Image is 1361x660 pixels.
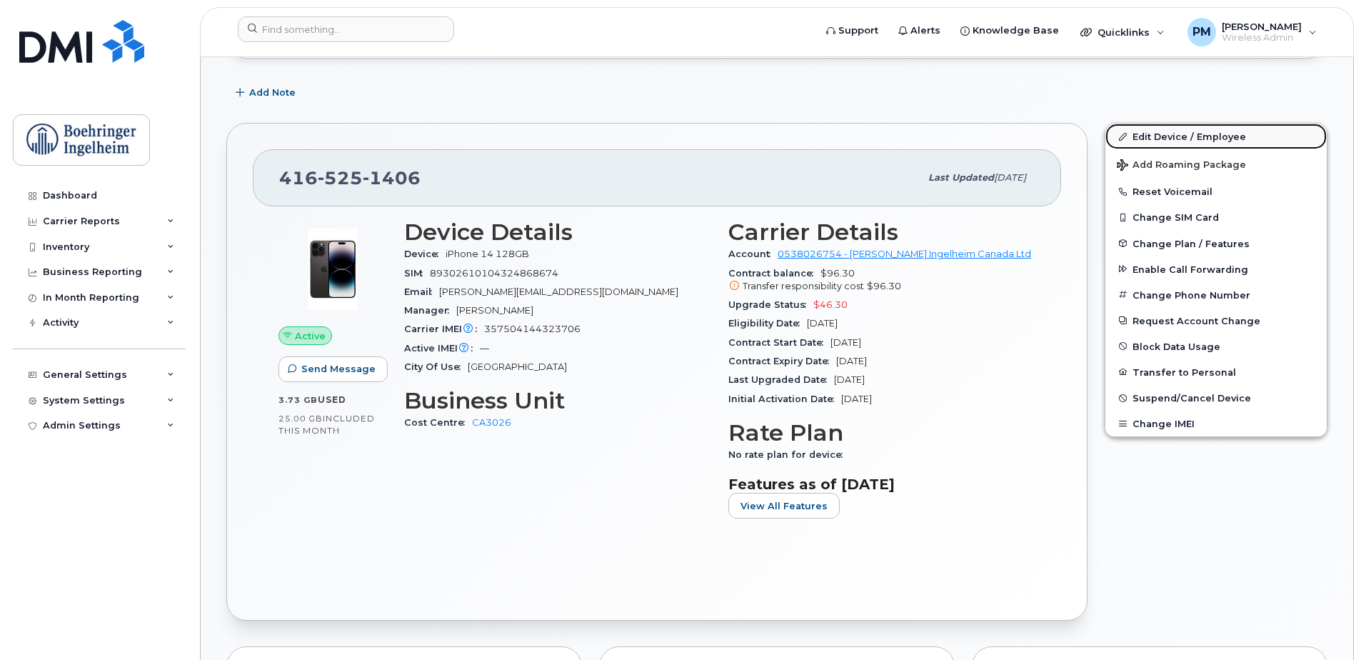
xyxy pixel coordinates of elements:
[404,249,446,259] span: Device
[728,356,836,366] span: Contract Expiry Date
[1105,204,1327,230] button: Change SIM Card
[1070,18,1175,46] div: Quicklinks
[404,388,711,414] h3: Business Unit
[813,299,848,310] span: $46.30
[249,86,296,99] span: Add Note
[1105,334,1327,359] button: Block Data Usage
[994,172,1026,183] span: [DATE]
[290,226,376,312] img: image20231002-3703462-njx0qo.jpeg
[728,394,841,404] span: Initial Activation Date
[404,343,480,354] span: Active IMEI
[728,337,830,348] span: Contract Start Date
[278,356,388,382] button: Send Message
[728,219,1035,245] h3: Carrier Details
[1105,411,1327,436] button: Change IMEI
[226,80,308,106] button: Add Note
[472,417,511,428] a: CA3026
[1133,238,1250,249] span: Change Plan / Features
[838,24,878,38] span: Support
[1105,124,1327,149] a: Edit Device / Employee
[279,167,421,189] span: 416
[867,281,901,291] span: $96.30
[404,361,468,372] span: City Of Use
[841,394,872,404] span: [DATE]
[318,167,363,189] span: 525
[1105,282,1327,308] button: Change Phone Number
[888,16,950,45] a: Alerts
[928,172,994,183] span: Last updated
[404,417,472,428] span: Cost Centre
[446,249,529,259] span: iPhone 14 128GB
[404,305,456,316] span: Manager
[728,318,807,329] span: Eligibility Date
[456,305,533,316] span: [PERSON_NAME]
[728,493,840,519] button: View All Features
[439,286,678,297] span: [PERSON_NAME][EMAIL_ADDRESS][DOMAIN_NAME]
[1192,24,1211,41] span: PM
[728,268,820,279] span: Contract balance
[1133,264,1248,274] span: Enable Call Forwarding
[728,374,834,385] span: Last Upgraded Date
[728,420,1035,446] h3: Rate Plan
[834,374,865,385] span: [DATE]
[1117,159,1246,173] span: Add Roaming Package
[238,16,454,42] input: Find something...
[728,249,778,259] span: Account
[807,318,838,329] span: [DATE]
[728,449,850,460] span: No rate plan for device
[404,268,430,279] span: SIM
[318,394,346,405] span: used
[950,16,1069,45] a: Knowledge Base
[910,24,940,38] span: Alerts
[430,268,558,279] span: 89302610104324868674
[480,343,489,354] span: —
[728,476,1035,493] h3: Features as of [DATE]
[973,24,1059,38] span: Knowledge Base
[404,324,484,334] span: Carrier IMEI
[484,324,581,334] span: 357504144323706
[1222,21,1302,32] span: [PERSON_NAME]
[1098,26,1150,38] span: Quicklinks
[740,499,828,513] span: View All Features
[1177,18,1327,46] div: Priyanka Modhvadiya
[278,414,323,424] span: 25.00 GB
[728,268,1035,294] span: $96.30
[778,249,1031,259] a: 0538026754 - [PERSON_NAME] Ingelheim Canada Ltd
[830,337,861,348] span: [DATE]
[301,362,376,376] span: Send Message
[1105,256,1327,282] button: Enable Call Forwarding
[404,286,439,297] span: Email
[1105,385,1327,411] button: Suspend/Cancel Device
[1133,393,1251,404] span: Suspend/Cancel Device
[404,219,711,245] h3: Device Details
[1105,231,1327,256] button: Change Plan / Features
[278,413,375,436] span: included this month
[1222,32,1302,44] span: Wireless Admin
[816,16,888,45] a: Support
[1105,359,1327,385] button: Transfer to Personal
[468,361,567,372] span: [GEOGRAPHIC_DATA]
[728,299,813,310] span: Upgrade Status
[1105,179,1327,204] button: Reset Voicemail
[743,281,864,291] span: Transfer responsibility cost
[1105,149,1327,179] button: Add Roaming Package
[363,167,421,189] span: 1406
[278,395,318,405] span: 3.73 GB
[295,329,326,343] span: Active
[1105,308,1327,334] button: Request Account Change
[836,356,867,366] span: [DATE]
